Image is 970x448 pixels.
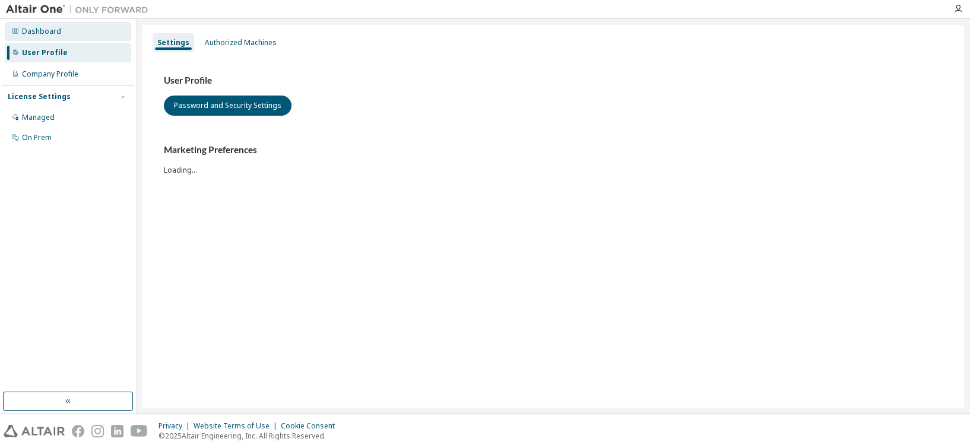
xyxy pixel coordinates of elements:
div: Company Profile [22,69,78,79]
div: Authorized Machines [205,38,277,47]
div: Dashboard [22,27,61,36]
img: instagram.svg [91,425,104,437]
div: Settings [157,38,189,47]
div: Managed [22,113,55,122]
div: Cookie Consent [281,421,342,431]
img: altair_logo.svg [4,425,65,437]
h3: User Profile [164,75,943,87]
img: facebook.svg [72,425,84,437]
div: License Settings [8,92,71,101]
img: linkedin.svg [111,425,123,437]
p: © 2025 Altair Engineering, Inc. All Rights Reserved. [159,431,342,441]
button: Password and Security Settings [164,96,291,116]
h3: Marketing Preferences [164,144,943,156]
div: Privacy [159,421,194,431]
div: Loading... [164,144,943,174]
img: youtube.svg [131,425,148,437]
div: Website Terms of Use [194,421,281,431]
img: Altair One [6,4,154,15]
div: On Prem [22,133,52,142]
div: User Profile [22,48,68,58]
